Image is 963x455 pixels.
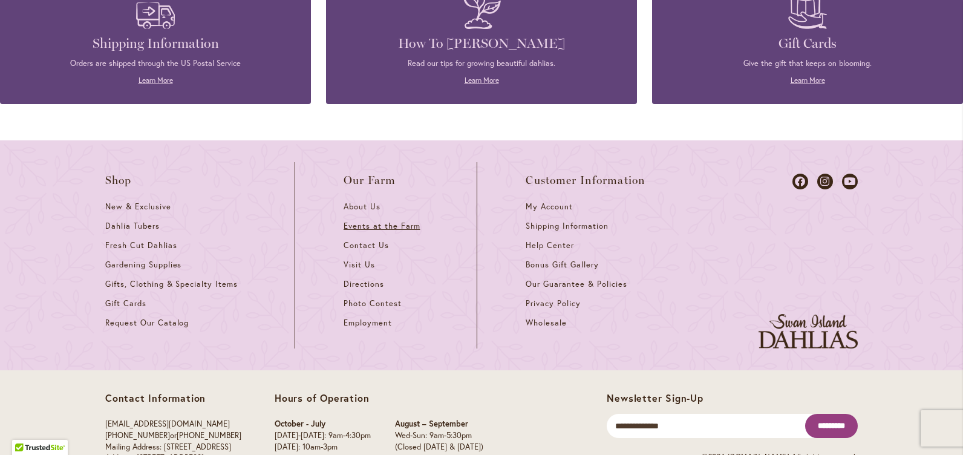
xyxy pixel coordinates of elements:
span: Photo Contest [344,298,402,309]
span: Request Our Catalog [105,318,189,328]
p: (Closed [DATE] & [DATE]) [395,442,483,453]
span: Dahlia Tubers [105,221,160,231]
span: Gifts, Clothing & Specialty Items [105,279,238,289]
span: Events at the Farm [344,221,420,231]
a: Dahlias on Youtube [842,174,858,189]
span: Newsletter Sign-Up [607,391,703,404]
span: Gardening Supplies [105,260,181,270]
span: Shipping Information [526,221,608,231]
a: Learn More [465,76,499,85]
h4: Gift Cards [670,35,945,52]
span: Employment [344,318,392,328]
span: Fresh Cut Dahlias [105,240,177,250]
a: Learn More [139,76,173,85]
span: Contact Us [344,240,389,250]
p: Contact Information [105,392,241,404]
span: Privacy Policy [526,298,581,309]
span: Customer Information [526,174,645,186]
p: Give the gift that keeps on blooming. [670,58,945,69]
span: Wholesale [526,318,567,328]
span: Directions [344,279,384,289]
p: Read our tips for growing beautiful dahlias. [344,58,619,69]
h4: How To [PERSON_NAME] [344,35,619,52]
span: My Account [526,201,573,212]
span: Our Guarantee & Policies [526,279,627,289]
span: Shop [105,174,132,186]
p: Hours of Operation [275,392,483,404]
span: Gift Cards [105,298,146,309]
p: Orders are shipped through the US Postal Service [18,58,293,69]
a: Learn More [791,76,825,85]
span: Visit Us [344,260,375,270]
a: Dahlias on Facebook [792,174,808,189]
a: Dahlias on Instagram [817,174,833,189]
span: Our Farm [344,174,396,186]
span: Help Center [526,240,574,250]
span: Bonus Gift Gallery [526,260,598,270]
p: [DATE]: 10am-3pm [275,442,371,453]
span: New & Exclusive [105,201,171,212]
span: About Us [344,201,380,212]
h4: Shipping Information [18,35,293,52]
